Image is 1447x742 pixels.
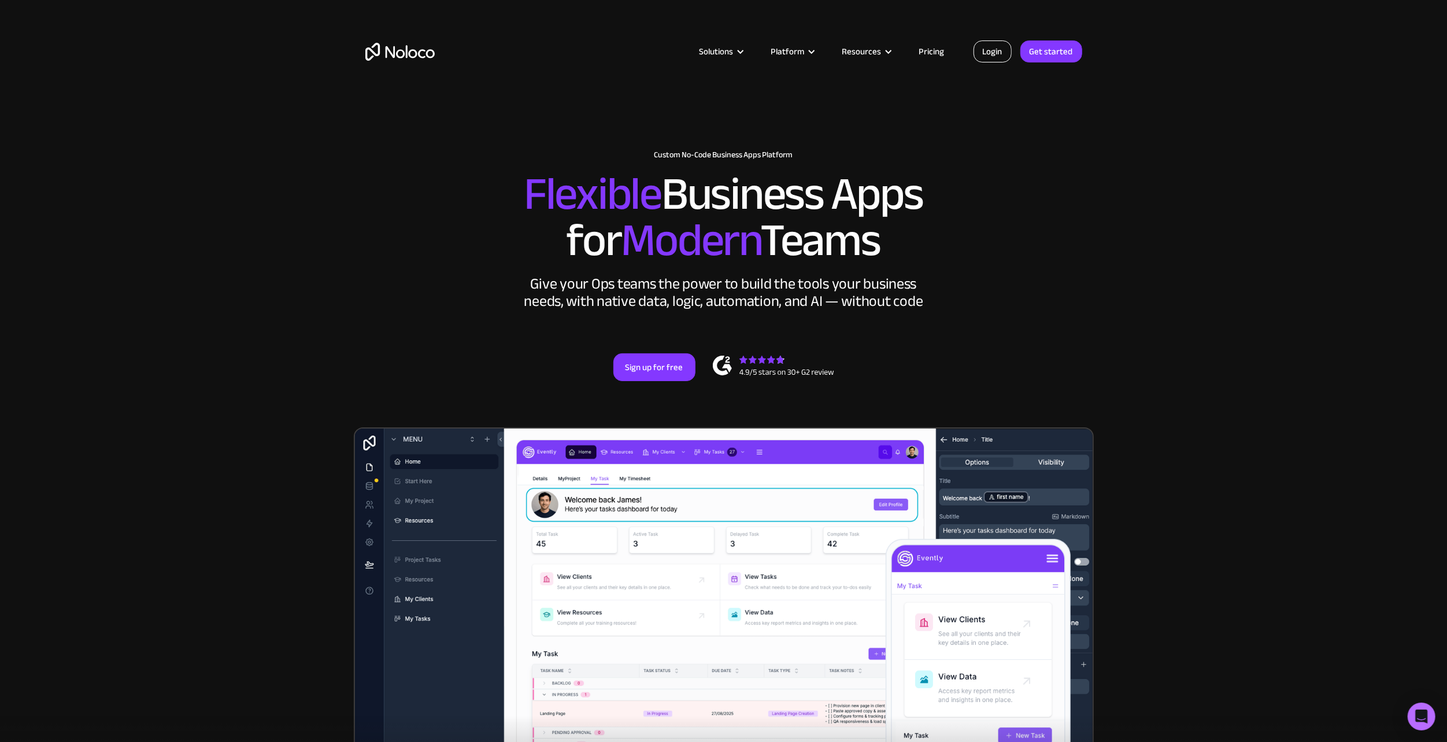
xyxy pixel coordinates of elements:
[700,44,734,59] div: Solutions
[685,44,757,59] div: Solutions
[842,44,882,59] div: Resources
[521,275,926,310] div: Give your Ops teams the power to build the tools your business needs, with native data, logic, au...
[771,44,805,59] div: Platform
[1020,40,1082,62] a: Get started
[365,43,435,61] a: home
[828,44,905,59] div: Resources
[1408,703,1435,730] div: Open Intercom Messenger
[974,40,1012,62] a: Login
[905,44,959,59] a: Pricing
[365,150,1082,160] h1: Custom No-Code Business Apps Platform
[524,151,661,237] span: Flexible
[613,353,695,381] a: Sign up for free
[621,197,760,283] span: Modern
[365,171,1082,264] h2: Business Apps for Teams
[757,44,828,59] div: Platform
